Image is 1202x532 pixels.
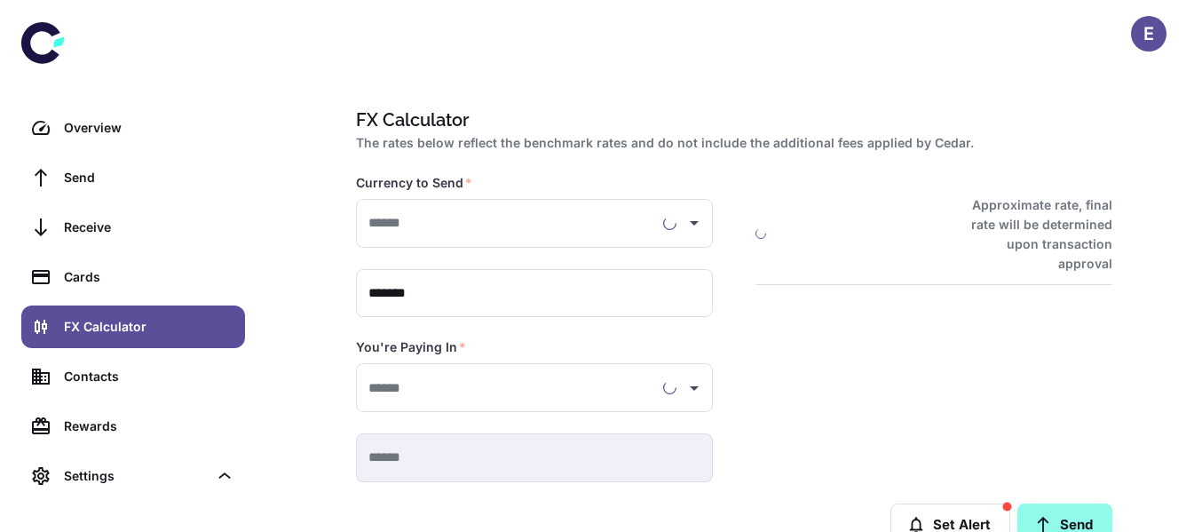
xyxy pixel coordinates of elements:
h1: FX Calculator [356,107,1105,133]
label: You're Paying In [356,338,466,356]
button: Open [682,376,707,401]
button: Open [682,210,707,235]
a: Rewards [21,405,245,448]
a: Cards [21,256,245,298]
button: E [1131,16,1166,52]
a: Overview [21,107,245,149]
div: Settings [21,455,245,497]
a: FX Calculator [21,306,245,348]
a: Send [21,156,245,199]
div: Rewards [64,417,234,436]
div: Overview [64,118,234,138]
a: Receive [21,206,245,249]
div: Cards [64,267,234,287]
div: Settings [64,466,208,486]
div: Receive [64,218,234,237]
a: Contacts [21,355,245,398]
div: Contacts [64,367,234,386]
div: Send [64,168,234,187]
div: FX Calculator [64,317,234,337]
label: Currency to Send [356,174,472,192]
h6: Approximate rate, final rate will be determined upon transaction approval [952,195,1112,274]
